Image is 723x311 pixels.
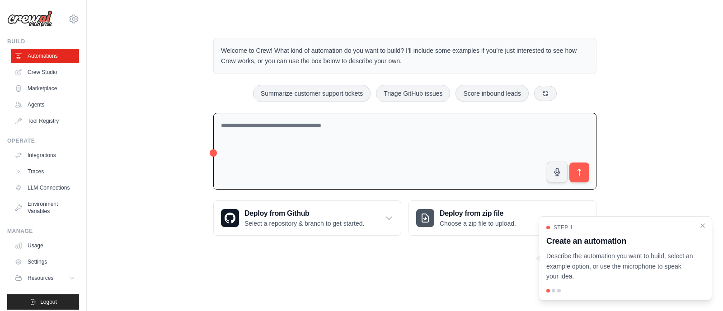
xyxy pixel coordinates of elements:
a: Usage [11,238,79,253]
span: Resources [28,274,53,282]
h3: Deploy from zip file [440,208,516,219]
img: Logo [7,10,52,28]
p: Select a repository & branch to get started. [244,219,364,228]
a: Integrations [11,148,79,162]
p: Choose a zip file to upload. [440,219,516,228]
h3: Deploy from Github [244,208,364,219]
a: Marketplace [11,81,79,96]
span: Logout [40,298,57,306]
a: Automations [11,49,79,63]
a: LLM Connections [11,181,79,195]
button: Score inbound leads [455,85,529,102]
p: Describe the automation you want to build, select an example option, or use the microphone to spe... [546,251,694,282]
a: Tool Registry [11,114,79,128]
a: Agents [11,97,79,112]
button: Summarize customer support tickets [253,85,371,102]
button: Logout [7,294,79,310]
div: Operate [7,137,79,144]
button: Triage GitHub issues [376,85,450,102]
div: Build [7,38,79,45]
h3: Create an automation [546,235,694,247]
p: Welcome to Crew! What kind of automation do you want to build? I'll include some examples if you'... [221,46,589,66]
span: Step 1 [554,224,573,231]
a: Crew Studio [11,65,79,79]
a: Settings [11,255,79,269]
button: Close walkthrough [699,222,706,229]
a: Environment Variables [11,197,79,218]
div: Manage [7,227,79,235]
a: Traces [11,164,79,179]
button: Resources [11,271,79,285]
